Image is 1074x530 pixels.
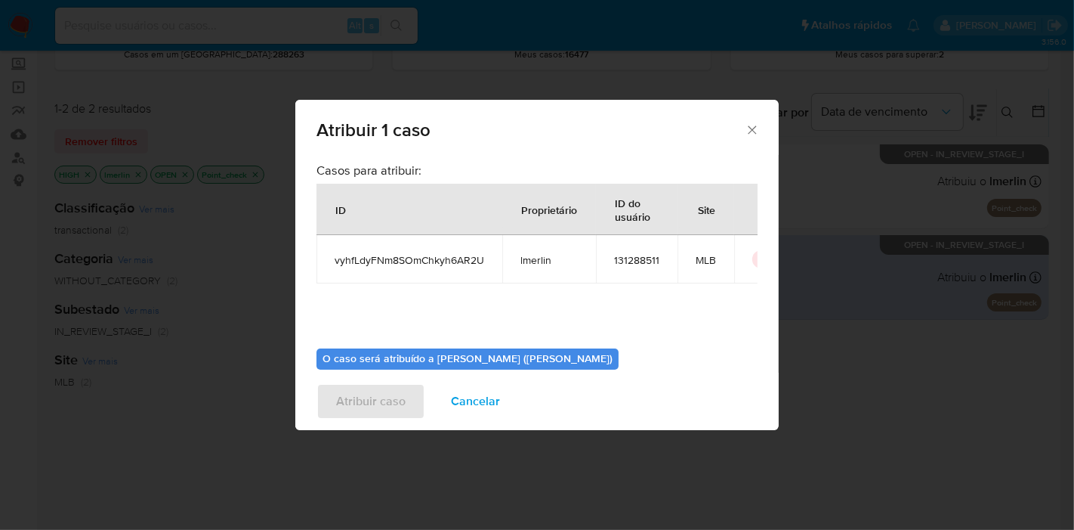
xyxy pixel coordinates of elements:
[431,383,520,420] button: Cancelar
[316,121,745,139] span: Atribuir 1 caso
[752,250,770,268] button: icon-button
[295,100,779,430] div: assign-modal
[335,253,484,267] span: vyhfLdyFNm8SOmChkyh6AR2U
[520,253,578,267] span: lmerlin
[317,191,364,228] div: ID
[680,191,733,228] div: Site
[451,385,500,418] span: Cancelar
[614,253,659,267] span: 131288511
[745,122,758,136] button: Fechar a janela
[503,191,595,228] div: Proprietário
[323,351,613,366] b: O caso será atribuído a [PERSON_NAME] ([PERSON_NAME])
[597,184,677,234] div: ID do usuário
[316,163,758,178] h3: Casos para atribuir:
[696,253,716,267] span: MLB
